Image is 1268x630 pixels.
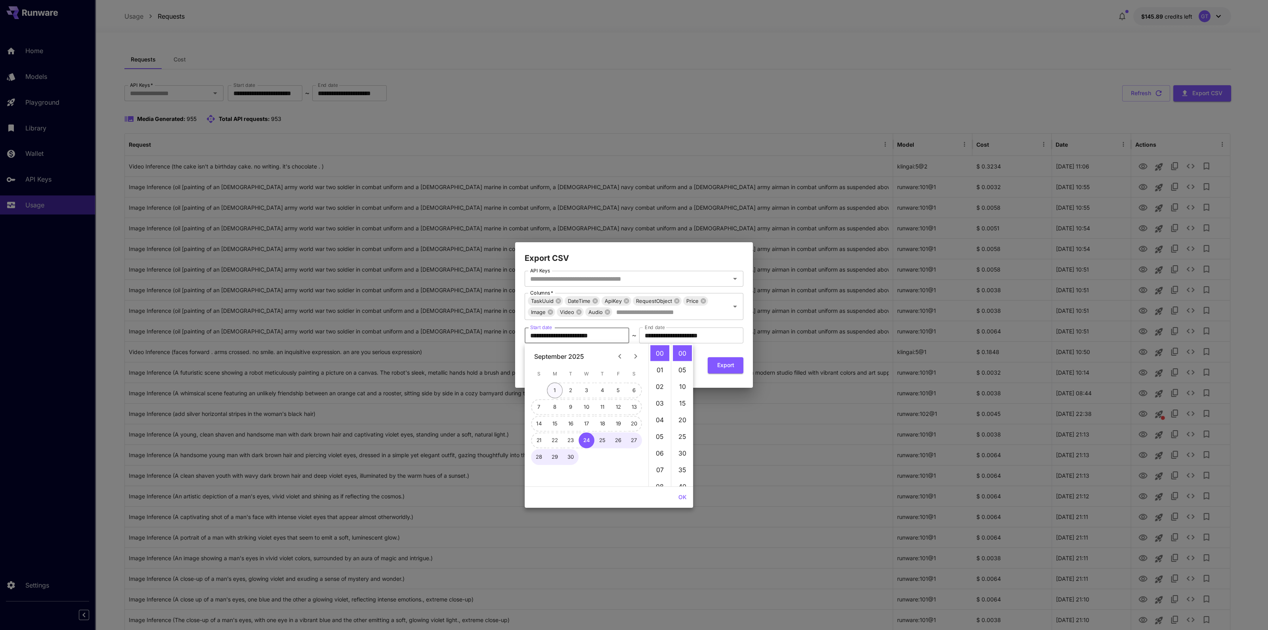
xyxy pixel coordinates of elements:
div: TaskUuid [528,296,563,306]
li: 2 hours [650,379,669,394]
li: 20 minutes [673,412,692,428]
button: 30 [563,449,579,465]
button: Previous month [612,349,628,364]
div: Audio [585,307,612,317]
li: 8 hours [650,479,669,494]
button: Next month [628,349,644,364]
button: 10 [579,399,594,415]
div: Video [557,307,584,317]
button: 15 [547,416,563,432]
li: 5 hours [650,429,669,444]
button: 11 [594,399,610,415]
li: 15 minutes [673,395,692,411]
button: 20 [626,416,642,432]
li: 0 minutes [673,345,692,361]
button: Export [708,357,743,373]
span: ApiKey [602,297,625,306]
li: 6 hours [650,445,669,461]
span: Friday [611,366,625,382]
label: End date [645,324,665,331]
button: 21 [531,433,547,448]
button: 22 [547,433,563,448]
li: 30 minutes [673,445,692,461]
button: 27 [626,433,642,448]
li: 5 minutes [673,362,692,378]
button: 5 [610,383,626,398]
div: DateTime [565,296,600,306]
span: Saturday [627,366,641,382]
div: RequestObject [633,296,682,306]
button: 8 [547,399,563,415]
button: 2 [563,383,579,398]
span: Audio [585,308,606,317]
ul: Select hours [649,344,671,486]
button: 7 [531,399,547,415]
div: Image [528,307,555,317]
button: 26 [610,433,626,448]
span: TaskUuid [528,297,557,306]
li: 10 minutes [673,379,692,394]
h2: Export CSV [515,242,753,264]
div: September 2025 [534,352,584,361]
li: 0 hours [650,345,669,361]
span: Video [557,308,577,317]
button: 25 [594,433,610,448]
li: 7 hours [650,462,669,478]
button: OK [675,490,690,505]
button: 24 [579,433,594,448]
span: Price [683,297,702,306]
span: RequestObject [633,297,675,306]
label: API Keys [530,267,550,274]
span: Tuesday [563,366,578,382]
button: 17 [579,416,594,432]
button: 4 [594,383,610,398]
label: Columns [530,289,553,296]
p: ~ [632,331,636,340]
button: 14 [531,416,547,432]
span: DateTime [565,297,594,306]
span: Image [528,308,549,317]
span: Wednesday [579,366,594,382]
button: Open [729,273,741,284]
li: 4 hours [650,412,669,428]
button: 3 [579,383,594,398]
button: 6 [626,383,642,398]
li: 3 hours [650,395,669,411]
div: Price [683,296,708,306]
label: Start date [530,324,552,331]
button: 1 [547,383,563,398]
button: 16 [563,416,579,432]
button: 29 [547,449,563,465]
button: Open [729,301,741,312]
div: ApiKey [602,296,631,306]
li: 40 minutes [673,479,692,494]
button: 28 [531,449,547,465]
li: 35 minutes [673,462,692,478]
button: 19 [610,416,626,432]
span: Monday [548,366,562,382]
button: 23 [563,433,579,448]
span: Sunday [532,366,546,382]
button: 13 [626,399,642,415]
li: 25 minutes [673,429,692,444]
ul: Select minutes [671,344,693,486]
button: 18 [594,416,610,432]
button: 9 [563,399,579,415]
span: Thursday [595,366,609,382]
li: 1 hours [650,362,669,378]
button: 12 [610,399,626,415]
